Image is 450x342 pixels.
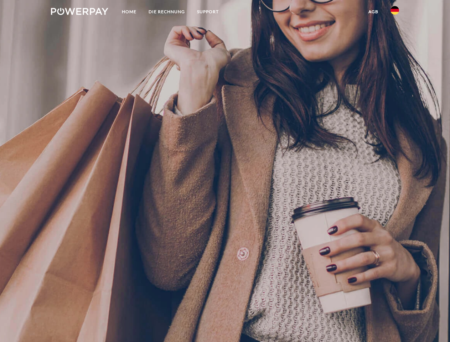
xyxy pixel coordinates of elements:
[51,8,108,15] img: logo-powerpay-white.svg
[390,6,399,15] img: de
[116,5,143,18] a: Home
[143,5,191,18] a: DIE RECHNUNG
[191,5,225,18] a: SUPPORT
[362,5,384,18] a: agb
